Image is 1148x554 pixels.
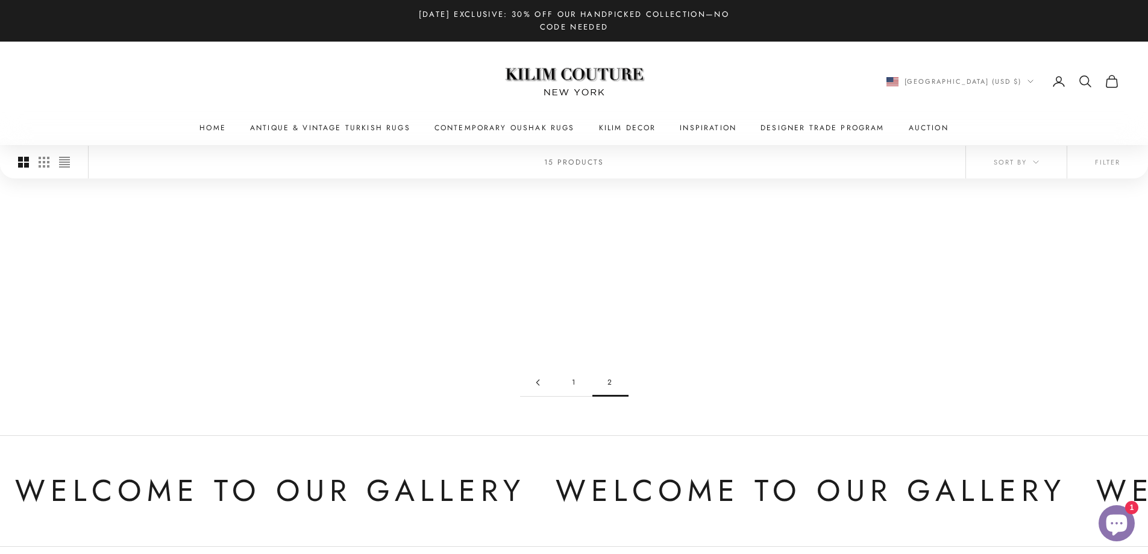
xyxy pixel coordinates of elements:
a: Contemporary Oushak Rugs [434,122,575,134]
p: 15 products [544,156,604,168]
span: [GEOGRAPHIC_DATA] (USD $) [905,76,1022,87]
nav: Secondary navigation [886,74,1120,89]
p: [DATE] Exclusive: 30% Off Our Handpicked Collection—No Code Needed [406,8,743,34]
img: Logo of Kilim Couture New York [499,53,650,110]
button: Switch to compact product images [59,145,70,178]
button: Switch to larger product images [18,145,29,178]
summary: Kilim Decor [599,122,656,134]
img: United States [886,77,899,86]
span: 2 [592,369,629,396]
button: Switch to smaller product images [39,145,49,178]
button: Change country or currency [886,76,1034,87]
a: Antique & Vintage Turkish Rugs [250,122,410,134]
nav: Pagination navigation [520,369,629,397]
a: Go to page 1 [520,369,556,396]
span: Sort by [994,156,1039,167]
inbox-online-store-chat: Shopify online store chat [1095,505,1138,544]
a: Designer Trade Program [761,122,885,134]
a: Auction [909,122,949,134]
a: Inspiration [680,122,736,134]
button: Filter [1067,145,1148,178]
a: Home [199,122,226,134]
p: Welcome to Our Gallery [504,466,1014,516]
button: Sort by [966,145,1067,178]
a: Go to page 1 [556,369,592,396]
nav: Primary navigation [29,122,1119,134]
